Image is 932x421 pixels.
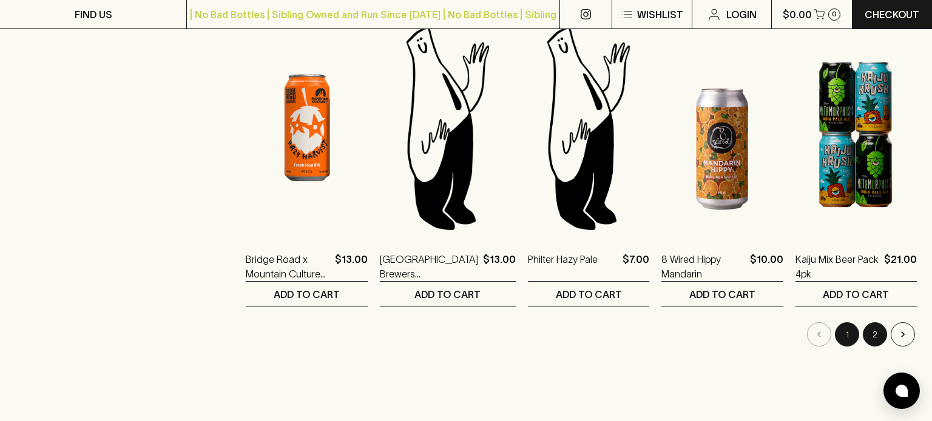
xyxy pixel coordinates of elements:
[380,22,516,234] img: Blackhearts & Sparrows Man
[556,287,622,302] p: ADD TO CART
[75,7,112,22] p: FIND US
[661,22,783,234] img: 8 Wired Hippy Mandarin
[884,252,917,281] p: $21.00
[795,22,917,234] img: Kaiju Mix Beer Pack 4pk
[414,287,481,302] p: ADD TO CART
[661,252,745,281] a: 8 Wired Hippy Mandarin
[335,252,368,281] p: $13.00
[274,287,340,302] p: ADD TO CART
[380,252,478,281] a: [GEOGRAPHIC_DATA] Brewers [GEOGRAPHIC_DATA] Hazy [PERSON_NAME] Hops IPA 440ml
[246,22,367,234] img: Bridge Road x Mountain Culture Hazy Harvest Fresh Hop IPA 440ml
[246,282,367,307] button: ADD TO CART
[483,252,516,281] p: $13.00
[246,252,329,281] a: Bridge Road x Mountain Culture Hazy Harvest Fresh Hop IPA 440ml
[795,282,917,307] button: ADD TO CART
[835,322,859,346] button: page 1
[783,7,812,22] p: $0.00
[528,22,649,234] img: Blackhearts & Sparrows Man
[623,252,649,281] p: $7.00
[795,252,879,281] a: Kaiju Mix Beer Pack 4pk
[528,282,649,307] button: ADD TO CART
[246,322,917,346] nav: pagination navigation
[863,322,887,346] button: Go to page 2
[832,11,837,18] p: 0
[528,252,598,281] a: Philter Hazy Pale
[896,385,908,397] img: bubble-icon
[726,7,757,22] p: Login
[865,7,919,22] p: Checkout
[750,252,783,281] p: $10.00
[380,282,516,307] button: ADD TO CART
[823,287,889,302] p: ADD TO CART
[661,282,783,307] button: ADD TO CART
[637,7,683,22] p: Wishlist
[891,322,915,346] button: Go to next page
[689,287,755,302] p: ADD TO CART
